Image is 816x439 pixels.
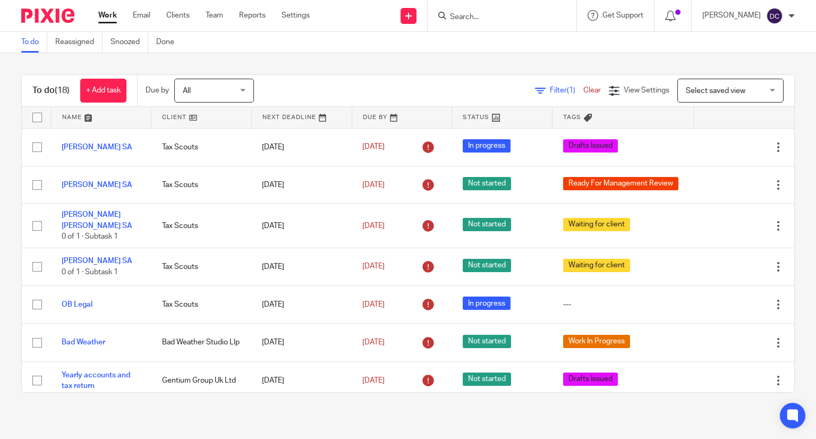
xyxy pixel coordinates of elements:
[550,87,583,94] span: Filter
[98,10,117,21] a: Work
[151,285,252,323] td: Tax Scouts
[166,10,190,21] a: Clients
[563,177,678,190] span: Ready For Management Review
[55,86,70,95] span: (18)
[183,87,191,95] span: All
[62,233,118,240] span: 0 of 1 · Subtask 1
[80,79,126,103] a: + Add task
[362,222,385,230] span: [DATE]
[624,87,669,94] span: View Settings
[463,139,511,153] span: In progress
[151,324,252,361] td: Bad Weather Studio Llp
[251,204,352,248] td: [DATE]
[563,335,630,348] span: Work In Progress
[362,263,385,271] span: [DATE]
[251,285,352,323] td: [DATE]
[62,339,105,346] a: Bad Weather
[62,257,132,265] a: [PERSON_NAME] SA
[206,10,223,21] a: Team
[251,324,352,361] td: [DATE]
[151,128,252,166] td: Tax Scouts
[583,87,601,94] a: Clear
[21,9,74,23] img: Pixie
[151,248,252,285] td: Tax Scouts
[282,10,310,21] a: Settings
[62,268,118,276] span: 0 of 1 · Subtask 1
[146,85,169,96] p: Due by
[62,143,132,151] a: [PERSON_NAME] SA
[156,32,182,53] a: Done
[362,377,385,384] span: [DATE]
[62,211,132,229] a: [PERSON_NAME] [PERSON_NAME] SA
[151,204,252,248] td: Tax Scouts
[110,32,148,53] a: Snoozed
[563,259,630,272] span: Waiting for client
[766,7,783,24] img: svg%3E
[463,373,511,386] span: Not started
[463,297,511,310] span: In progress
[463,259,511,272] span: Not started
[62,372,130,390] a: Yearly accounts and tax return
[133,10,150,21] a: Email
[362,339,385,346] span: [DATE]
[32,85,70,96] h1: To do
[362,301,385,308] span: [DATE]
[449,13,545,22] input: Search
[702,10,761,21] p: [PERSON_NAME]
[251,128,352,166] td: [DATE]
[251,248,352,285] td: [DATE]
[362,143,385,151] span: [DATE]
[563,299,684,310] div: ---
[251,166,352,204] td: [DATE]
[563,114,581,120] span: Tags
[62,301,92,308] a: OB Legal
[62,181,132,189] a: [PERSON_NAME] SA
[463,335,511,348] span: Not started
[251,361,352,399] td: [DATE]
[21,32,47,53] a: To do
[463,218,511,231] span: Not started
[362,181,385,189] span: [DATE]
[602,12,643,19] span: Get Support
[563,218,630,231] span: Waiting for client
[463,177,511,190] span: Not started
[567,87,575,94] span: (1)
[151,361,252,399] td: Gentium Group Uk Ltd
[55,32,103,53] a: Reassigned
[686,87,745,95] span: Select saved view
[563,373,618,386] span: Drafts Issued
[563,139,618,153] span: Drafts Issued
[239,10,266,21] a: Reports
[151,166,252,204] td: Tax Scouts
